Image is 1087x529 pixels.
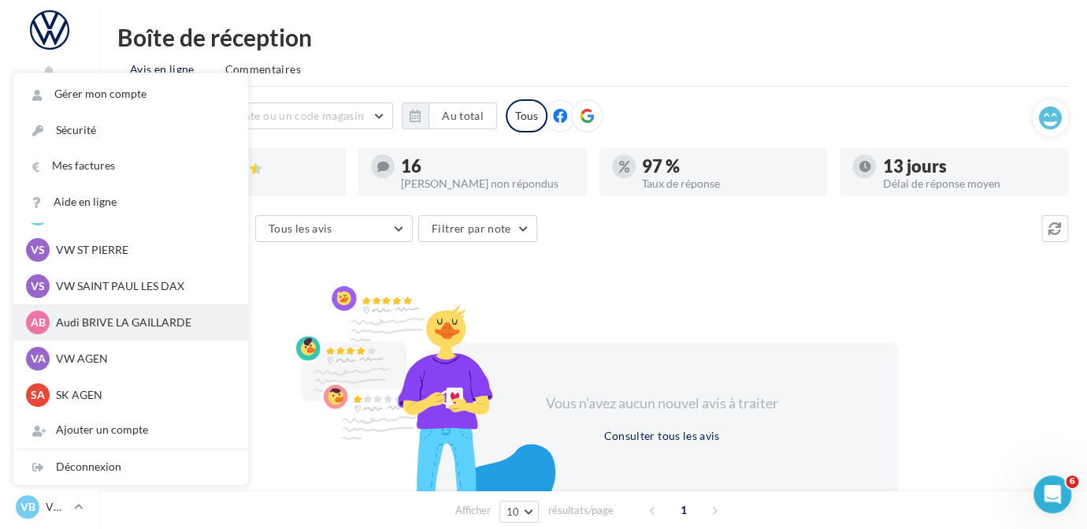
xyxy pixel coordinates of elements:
p: VW SAINT PAUL LES DAX [56,278,229,294]
span: VS [31,278,45,294]
p: SK AGEN [56,387,229,403]
span: VA [31,351,46,367]
button: Au total [428,102,497,129]
p: VW BRIVE [46,499,68,515]
div: 16 [401,158,574,175]
div: Boîte de réception [117,25,1068,49]
span: 6 [1066,475,1078,488]
span: SA [31,387,45,403]
div: Vous n'avez aucun nouvel avis à traiter [526,393,797,414]
span: AB [31,315,46,330]
span: 1 [671,497,696,523]
a: Sécurité [13,113,248,148]
button: Notifications [13,60,86,99]
div: 13 jours [882,158,1055,175]
button: Filtrer par note [418,215,537,242]
div: Délai de réponse moyen [882,178,1055,189]
button: Au total [402,102,497,129]
a: Gérer mon compte [13,76,248,112]
p: VW AGEN [56,351,229,367]
span: Tous les avis [269,222,332,235]
p: VW ST PIERRE [56,242,229,258]
button: 10 [499,501,540,523]
div: Taux de réponse [642,178,815,189]
div: 97 % [642,158,815,175]
a: Aide en ligne [13,184,248,220]
div: Déconnexion [13,449,248,485]
span: Afficher [455,503,491,518]
span: VS [31,242,45,258]
a: Mes factures [13,148,248,184]
button: Choisir un point de vente ou un code magasin [117,102,393,129]
span: VB [20,499,35,515]
div: [PERSON_NAME] non répondus [401,178,574,189]
a: VB VW BRIVE [13,492,86,522]
span: 10 [506,505,520,518]
div: Ajouter un compte [13,412,248,448]
span: résultats/page [547,503,613,518]
div: Tous [506,99,547,132]
button: Consulter tous les avis [597,427,725,445]
button: Tous les avis [255,215,413,242]
span: Commentaires [225,61,301,77]
p: Audi BRIVE LA GAILLARDE [56,315,229,330]
iframe: Intercom live chat [1033,475,1071,513]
